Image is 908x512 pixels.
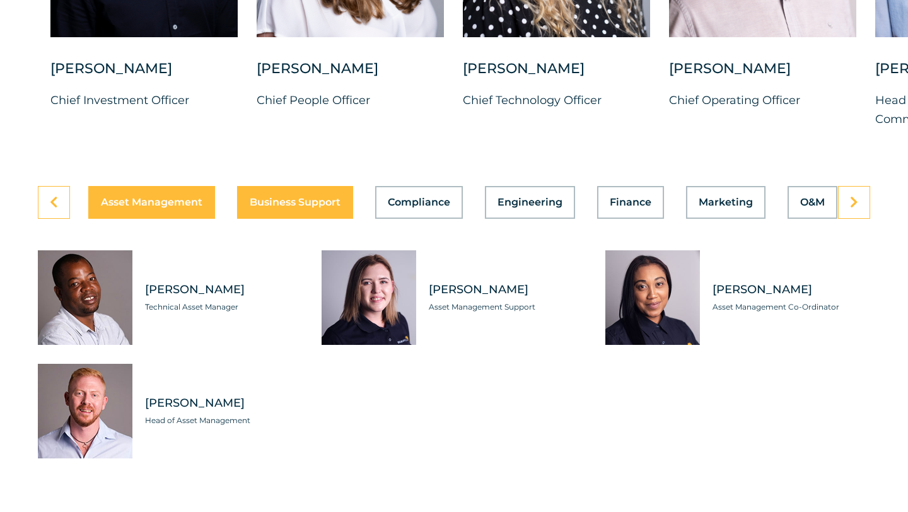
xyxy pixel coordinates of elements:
[669,59,856,91] div: [PERSON_NAME]
[388,197,450,207] span: Compliance
[800,197,825,207] span: O&M
[145,395,303,411] span: [PERSON_NAME]
[145,414,303,427] span: Head of Asset Management
[713,301,870,313] span: Asset Management Co-Ordinator
[713,282,870,298] span: [PERSON_NAME]
[50,91,238,110] p: Chief Investment Officer
[498,197,562,207] span: Engineering
[257,59,444,91] div: [PERSON_NAME]
[257,91,444,110] p: Chief People Officer
[250,197,340,207] span: Business Support
[38,186,870,458] div: Tabs. Open items with Enter or Space, close with Escape and navigate using the Arrow keys.
[610,197,651,207] span: Finance
[699,197,753,207] span: Marketing
[145,282,303,298] span: [PERSON_NAME]
[101,197,202,207] span: Asset Management
[463,91,650,110] p: Chief Technology Officer
[429,301,586,313] span: Asset Management Support
[145,301,303,313] span: Technical Asset Manager
[50,59,238,91] div: [PERSON_NAME]
[463,59,650,91] div: [PERSON_NAME]
[429,282,586,298] span: [PERSON_NAME]
[669,91,856,110] p: Chief Operating Officer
